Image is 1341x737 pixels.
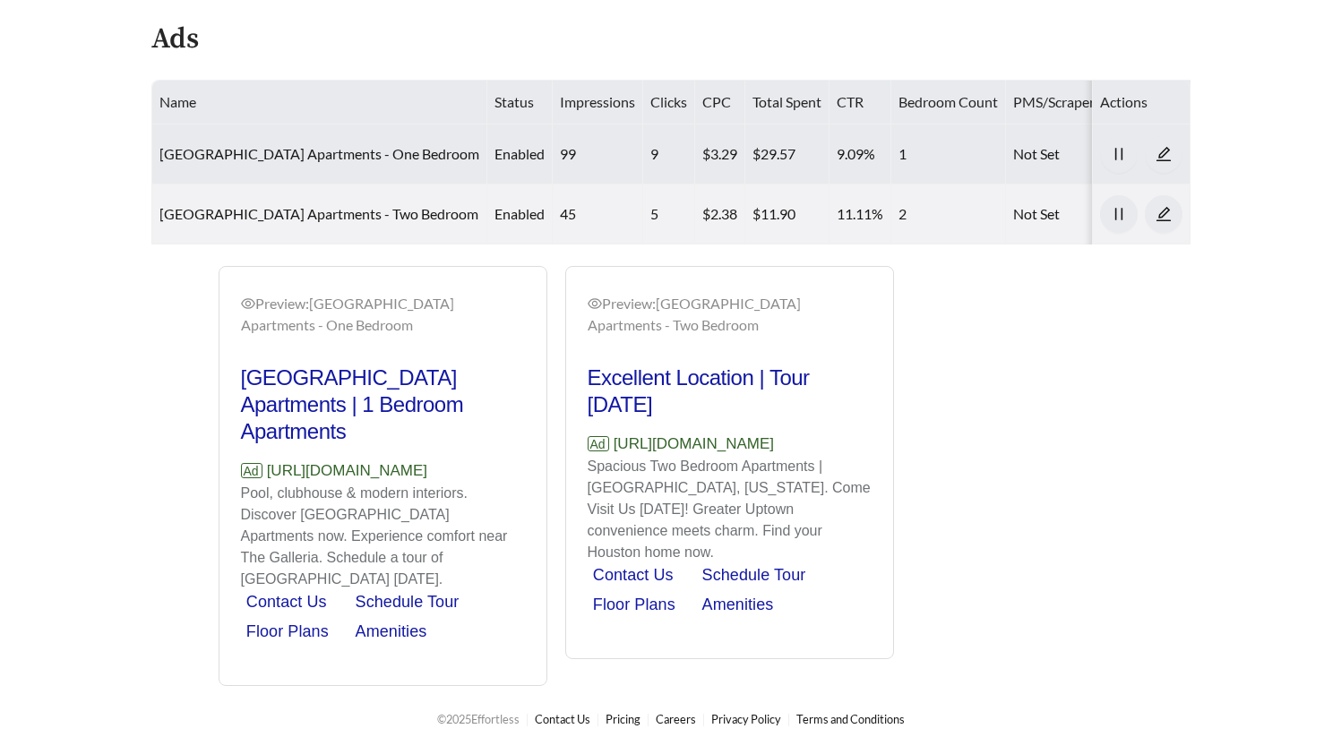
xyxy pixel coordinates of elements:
td: 9 [643,124,695,184]
td: $3.29 [695,124,745,184]
a: Careers [656,712,696,726]
a: [GEOGRAPHIC_DATA] Apartments - One Bedroom [159,145,479,162]
a: Floor Plans [593,596,675,613]
td: Not Set [1006,184,1167,244]
a: Terms and Conditions [796,712,905,726]
th: Total Spent [745,81,830,124]
a: [GEOGRAPHIC_DATA] Apartments - Two Bedroom [159,205,478,222]
span: edit [1146,206,1182,222]
a: Contact Us [535,712,590,726]
span: enabled [494,205,545,222]
th: Status [487,81,553,124]
a: edit [1145,145,1182,162]
td: 9.09% [830,124,891,184]
th: Clicks [643,81,695,124]
span: eye [241,296,255,311]
th: Name [152,81,487,124]
td: 5 [643,184,695,244]
td: 1 [891,124,1006,184]
span: Ad [588,436,609,451]
span: edit [1146,146,1182,162]
td: Not Set [1006,124,1167,184]
th: Actions [1093,81,1191,124]
a: Amenities [356,622,427,640]
p: [URL][DOMAIN_NAME] [241,459,525,483]
a: Pricing [606,712,640,726]
a: Floor Plans [246,622,329,640]
a: Amenities [702,596,774,613]
button: edit [1145,195,1182,233]
span: Ad [241,463,262,478]
button: pause [1100,135,1138,173]
a: Contact Us [593,566,674,584]
a: Schedule Tour [356,593,460,611]
td: 45 [553,184,643,244]
div: Preview: [GEOGRAPHIC_DATA] Apartments - Two Bedroom [588,293,872,336]
h2: Excellent Location | Tour [DATE] [588,364,872,418]
td: 99 [553,124,643,184]
span: © 2025 Effortless [437,712,520,726]
a: Privacy Policy [711,712,781,726]
a: Schedule Tour [702,566,806,584]
div: Preview: [GEOGRAPHIC_DATA] Apartments - One Bedroom [241,293,525,336]
td: $29.57 [745,124,830,184]
span: CTR [837,93,864,110]
span: pause [1101,146,1137,162]
p: Pool, clubhouse & modern interiors. Discover [GEOGRAPHIC_DATA] Apartments now. Experience comfort... [241,483,525,590]
td: 11.11% [830,184,891,244]
a: Contact Us [246,593,327,611]
button: edit [1145,135,1182,173]
th: PMS/Scraper Unit Price [1006,81,1167,124]
span: eye [588,296,602,311]
p: Spacious Two Bedroom Apartments | [GEOGRAPHIC_DATA], [US_STATE]. Come Visit Us [DATE]! Greater Up... [588,456,872,563]
h4: Ads [151,24,199,56]
span: CPC [702,93,731,110]
span: pause [1101,206,1137,222]
a: edit [1145,205,1182,222]
span: enabled [494,145,545,162]
button: pause [1100,195,1138,233]
td: $11.90 [745,184,830,244]
h2: [GEOGRAPHIC_DATA] Apartments | 1 Bedroom Apartments [241,364,525,445]
th: Bedroom Count [891,81,1006,124]
th: Impressions [553,81,643,124]
td: 2 [891,184,1006,244]
p: [URL][DOMAIN_NAME] [588,433,872,456]
td: $2.38 [695,184,745,244]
